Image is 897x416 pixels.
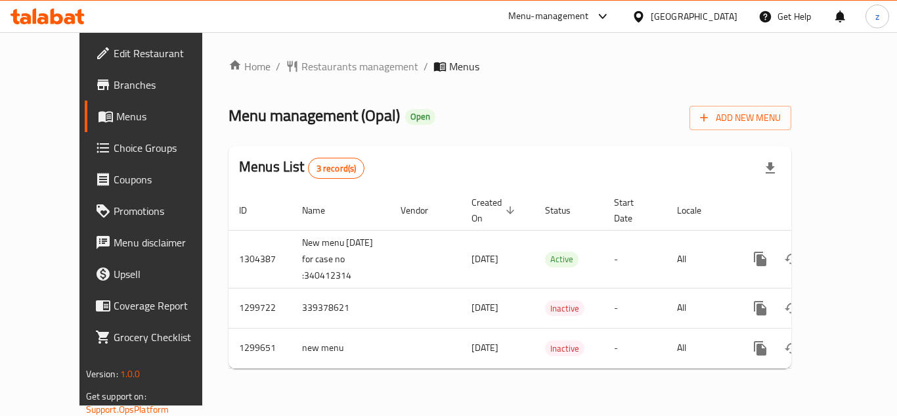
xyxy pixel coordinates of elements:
[229,328,292,368] td: 1299651
[116,108,219,124] span: Menus
[667,288,734,328] td: All
[239,202,264,218] span: ID
[401,202,445,218] span: Vendor
[745,243,776,275] button: more
[405,109,435,125] div: Open
[85,258,229,290] a: Upsell
[471,250,498,267] span: [DATE]
[545,252,579,267] span: Active
[292,328,390,368] td: new menu
[86,365,118,382] span: Version:
[308,158,365,179] div: Total records count
[114,235,219,250] span: Menu disclaimer
[85,69,229,101] a: Branches
[85,227,229,258] a: Menu disclaimer
[471,339,498,356] span: [DATE]
[776,333,808,364] button: Change Status
[85,101,229,132] a: Menus
[776,243,808,275] button: Change Status
[745,292,776,324] button: more
[667,230,734,288] td: All
[545,340,584,356] div: Inactive
[85,195,229,227] a: Promotions
[229,288,292,328] td: 1299722
[302,202,342,218] span: Name
[745,333,776,364] button: more
[508,9,589,24] div: Menu-management
[114,203,219,219] span: Promotions
[85,321,229,353] a: Grocery Checklist
[309,162,364,175] span: 3 record(s)
[114,140,219,156] span: Choice Groups
[114,45,219,61] span: Edit Restaurant
[614,195,651,226] span: Start Date
[471,299,498,316] span: [DATE]
[755,152,786,184] div: Export file
[239,157,364,179] h2: Menus List
[85,290,229,321] a: Coverage Report
[292,288,390,328] td: 339378621
[120,365,141,382] span: 1.0.0
[689,106,791,130] button: Add New Menu
[603,328,667,368] td: -
[114,298,219,313] span: Coverage Report
[651,9,737,24] div: [GEOGRAPHIC_DATA]
[85,164,229,195] a: Coupons
[875,9,879,24] span: z
[85,132,229,164] a: Choice Groups
[545,341,584,356] span: Inactive
[292,230,390,288] td: New menu [DATE] for case no :340412314
[114,329,219,345] span: Grocery Checklist
[545,202,588,218] span: Status
[545,301,584,316] span: Inactive
[603,288,667,328] td: -
[667,328,734,368] td: All
[471,195,519,226] span: Created On
[424,58,428,74] li: /
[700,110,781,126] span: Add New Menu
[114,266,219,282] span: Upsell
[449,58,479,74] span: Menus
[114,77,219,93] span: Branches
[545,300,584,316] div: Inactive
[776,292,808,324] button: Change Status
[677,202,718,218] span: Locale
[114,172,219,187] span: Coupons
[276,58,280,74] li: /
[229,58,791,74] nav: breadcrumb
[229,58,271,74] a: Home
[229,101,400,130] span: Menu management ( Opal )
[603,230,667,288] td: -
[86,388,146,405] span: Get support on:
[301,58,418,74] span: Restaurants management
[734,191,881,231] th: Actions
[85,37,229,69] a: Edit Restaurant
[229,191,881,369] table: enhanced table
[229,230,292,288] td: 1304387
[405,111,435,122] span: Open
[286,58,418,74] a: Restaurants management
